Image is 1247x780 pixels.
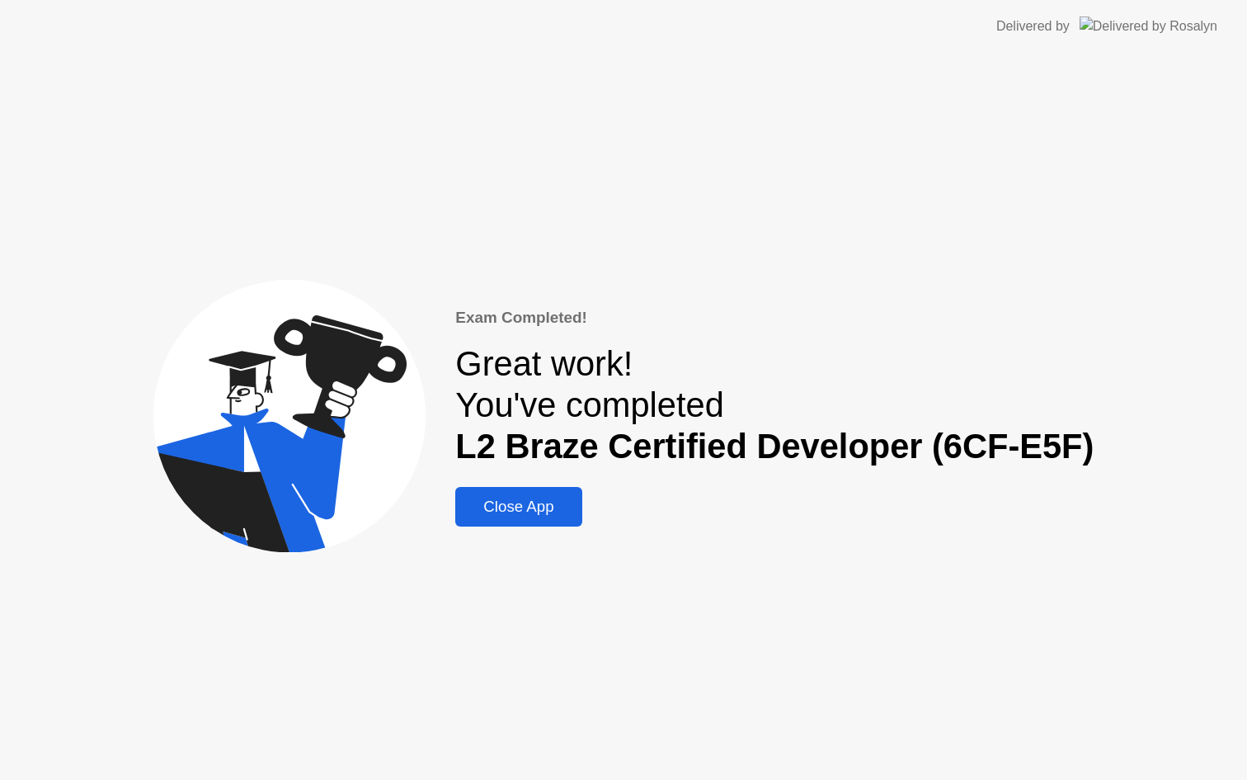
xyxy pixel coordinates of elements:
[455,427,1094,466] b: L2 Braze Certified Developer (6CF-E5F)
[1080,17,1217,35] img: Delivered by Rosalyn
[455,343,1094,467] div: Great work! You've completed
[996,17,1070,36] div: Delivered by
[455,306,1094,329] div: Exam Completed!
[460,498,576,516] div: Close App
[455,487,581,527] button: Close App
